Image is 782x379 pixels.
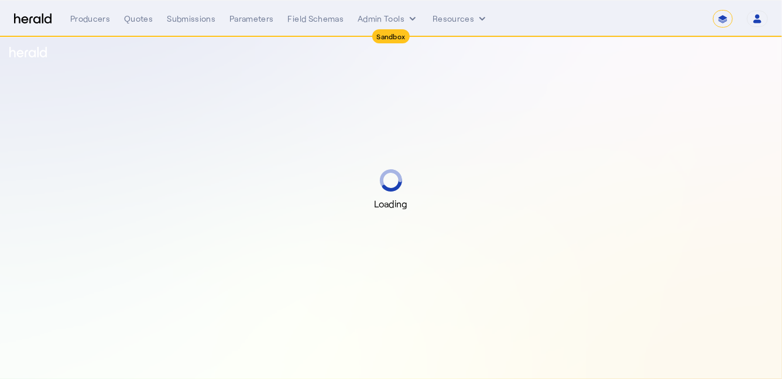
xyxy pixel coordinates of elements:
[70,13,110,25] div: Producers
[372,29,410,43] div: Sandbox
[288,13,344,25] div: Field Schemas
[433,13,488,25] button: Resources dropdown menu
[167,13,215,25] div: Submissions
[358,13,419,25] button: internal dropdown menu
[229,13,274,25] div: Parameters
[14,13,52,25] img: Herald Logo
[124,13,153,25] div: Quotes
